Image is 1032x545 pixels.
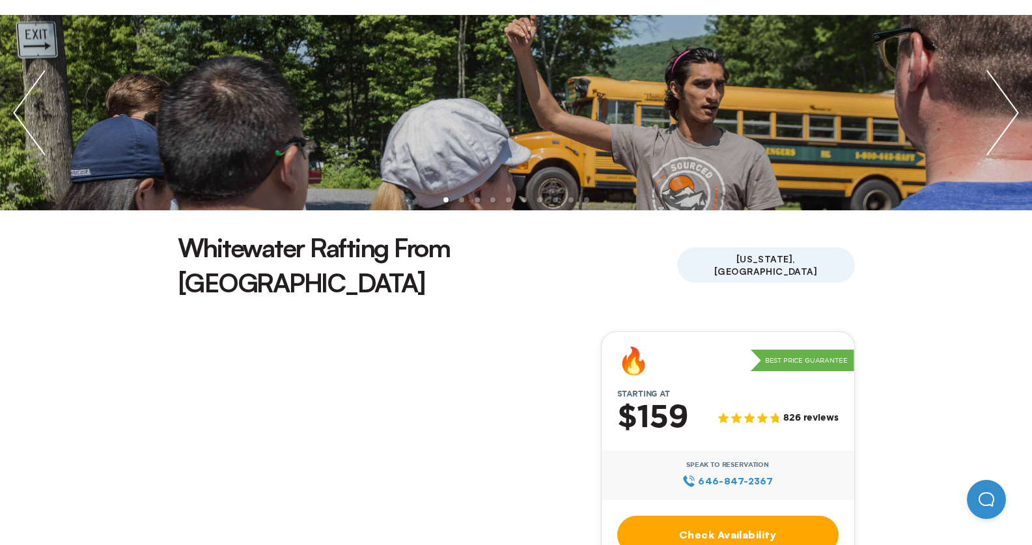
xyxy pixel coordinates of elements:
li: slide item 7 [537,197,542,203]
li: slide item 10 [584,197,589,203]
span: Starting at [602,389,686,398]
iframe: Help Scout Beacon - Open [967,480,1006,519]
li: slide item 9 [568,197,574,203]
h1: Whitewater Rafting From [GEOGRAPHIC_DATA] [178,230,677,300]
li: slide item 2 [459,197,464,203]
li: slide item 6 [522,197,527,203]
img: next slide / item [973,15,1032,210]
a: 646‍-847‍-2367 [682,474,773,488]
li: slide item 8 [553,197,558,203]
li: slide item 3 [475,197,480,203]
span: 646‍-847‍-2367 [698,474,773,488]
p: Best Price Guarantee [751,350,854,372]
div: 🔥 [617,348,650,374]
li: slide item 4 [490,197,495,203]
h2: $159 [617,401,688,435]
span: Speak to Reservation [686,461,769,469]
li: slide item 5 [506,197,511,203]
span: [US_STATE], [GEOGRAPHIC_DATA] [677,247,855,283]
li: slide item 1 [443,197,449,203]
span: 826 reviews [783,413,838,424]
